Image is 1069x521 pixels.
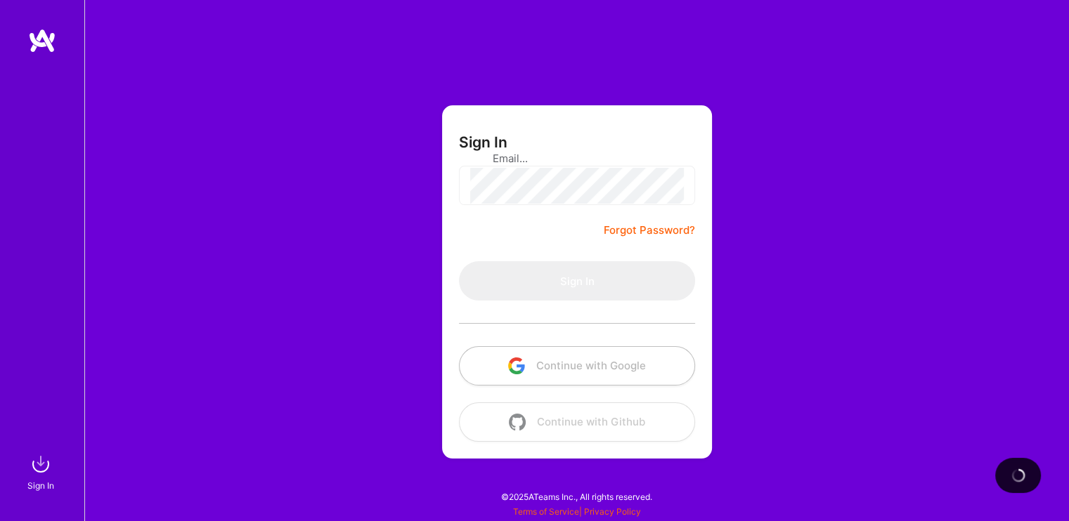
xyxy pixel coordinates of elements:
img: sign in [27,450,55,478]
div: Sign In [27,478,54,493]
a: sign inSign In [30,450,55,493]
button: Sign In [459,261,695,301]
img: icon [509,414,526,430]
img: loading [1011,468,1025,482]
a: Terms of Service [513,506,579,517]
h3: Sign In [459,133,507,151]
button: Continue with Google [459,346,695,385]
button: Continue with Github [459,402,695,442]
a: Privacy Policy [584,506,641,517]
img: logo [28,28,56,53]
a: Forgot Password? [604,222,695,239]
img: icon [508,357,525,374]
div: © 2025 ATeams Inc., All rights reserved. [84,479,1069,514]
input: Email... [493,140,661,176]
span: | [513,506,641,517]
